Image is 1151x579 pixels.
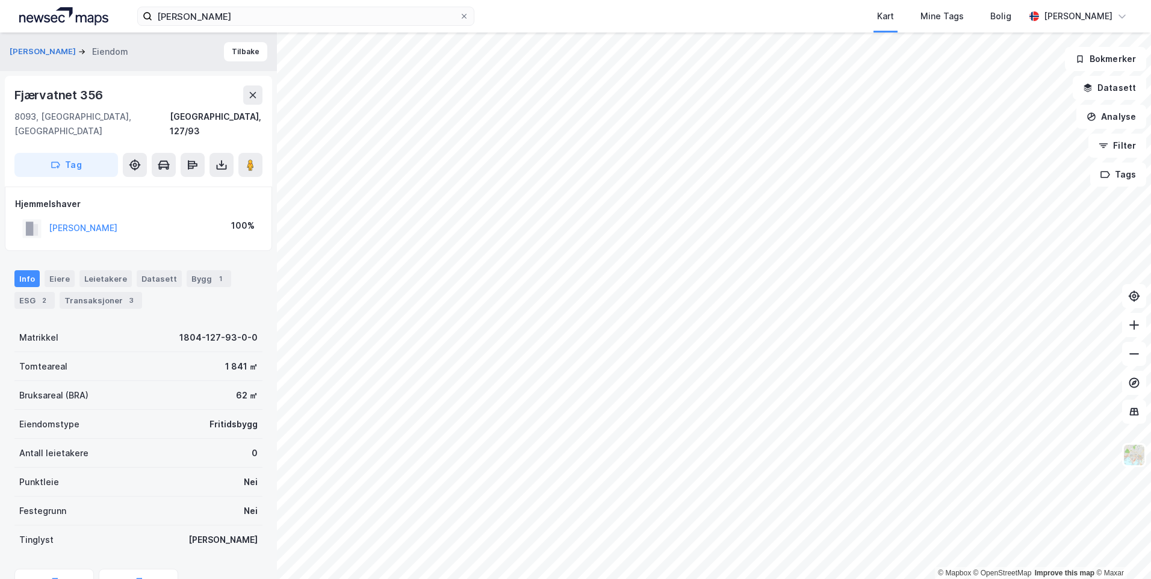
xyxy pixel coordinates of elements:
div: [GEOGRAPHIC_DATA], 127/93 [170,110,262,138]
div: Punktleie [19,475,59,489]
div: 1 [214,273,226,285]
div: Eiendom [92,45,128,59]
div: 0 [252,446,258,460]
button: Analyse [1076,105,1146,129]
div: 8093, [GEOGRAPHIC_DATA], [GEOGRAPHIC_DATA] [14,110,170,138]
input: Søk på adresse, matrikkel, gårdeiere, leietakere eller personer [152,7,459,25]
img: logo.a4113a55bc3d86da70a041830d287a7e.svg [19,7,108,25]
button: Tag [14,153,118,177]
a: Mapbox [938,569,971,577]
div: ESG [14,292,55,309]
img: Z [1123,444,1146,466]
div: Leietakere [79,270,132,287]
div: Hjemmelshaver [15,197,262,211]
div: Datasett [137,270,182,287]
iframe: Chat Widget [1091,521,1151,579]
div: Transaksjoner [60,292,142,309]
div: Festegrunn [19,504,66,518]
a: OpenStreetMap [973,569,1032,577]
button: Tags [1090,163,1146,187]
div: Eiendomstype [19,417,79,432]
div: [PERSON_NAME] [1044,9,1112,23]
div: Mine Tags [920,9,964,23]
div: Nei [244,504,258,518]
div: Nei [244,475,258,489]
button: Tilbake [224,42,267,61]
div: Kontrollprogram for chat [1091,521,1151,579]
div: 1 841 ㎡ [225,359,258,374]
button: Bokmerker [1065,47,1146,71]
div: 100% [231,218,255,233]
div: Info [14,270,40,287]
button: Filter [1088,134,1146,158]
div: Bolig [990,9,1011,23]
div: Matrikkel [19,330,58,345]
div: Bygg [187,270,231,287]
div: [PERSON_NAME] [188,533,258,547]
button: [PERSON_NAME] [10,46,78,58]
div: Fjærvatnet 356 [14,85,105,105]
div: 1804-127-93-0-0 [179,330,258,345]
div: Tinglyst [19,533,54,547]
div: Antall leietakere [19,446,88,460]
div: Fritidsbygg [209,417,258,432]
div: Tomteareal [19,359,67,374]
a: Improve this map [1035,569,1094,577]
div: 3 [125,294,137,306]
button: Datasett [1073,76,1146,100]
div: 2 [38,294,50,306]
div: Kart [877,9,894,23]
div: Eiere [45,270,75,287]
div: Bruksareal (BRA) [19,388,88,403]
div: 62 ㎡ [236,388,258,403]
